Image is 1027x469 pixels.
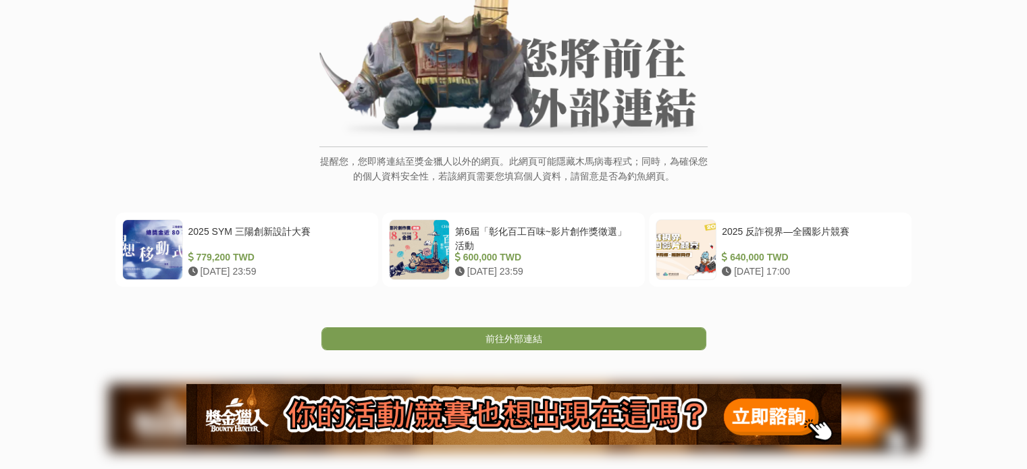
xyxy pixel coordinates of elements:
[321,327,706,350] a: 前往外部連結
[722,250,899,265] div: 640,000 TWD
[722,265,899,279] div: [DATE] 17:00
[722,225,899,250] div: 2025 反詐視界—全國影片競賽
[485,333,542,344] span: 前往外部連結
[455,265,633,279] div: [DATE] 23:59
[649,213,912,287] a: 2025 反詐視界—全國影片競賽 640,000 TWD [DATE] 17:00
[188,250,366,265] div: 779,200 TWD
[186,384,841,445] img: 905fc34d-8193-4fb2-a793-270a69788fd0.png
[319,154,708,198] p: 提醒您，您即將連結至獎金獵人以外的網頁。此網頁可能隱藏木馬病毒程式；同時，為確保您的個人資料安全性，若該網頁需要您填寫個人資料，請留意是否為釣魚網頁。
[455,250,633,265] div: 600,000 TWD
[455,225,633,250] div: 第6屆「彰化百工百味~影片創作獎徵選」活動
[382,213,645,287] a: 第6屆「彰化百工百味~影片創作獎徵選」活動 600,000 TWD [DATE] 23:59
[188,225,366,250] div: 2025 SYM 三陽創新設計大賽
[188,265,366,279] div: [DATE] 23:59
[115,213,378,287] a: 2025 SYM 三陽創新設計大賽 779,200 TWD [DATE] 23:59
